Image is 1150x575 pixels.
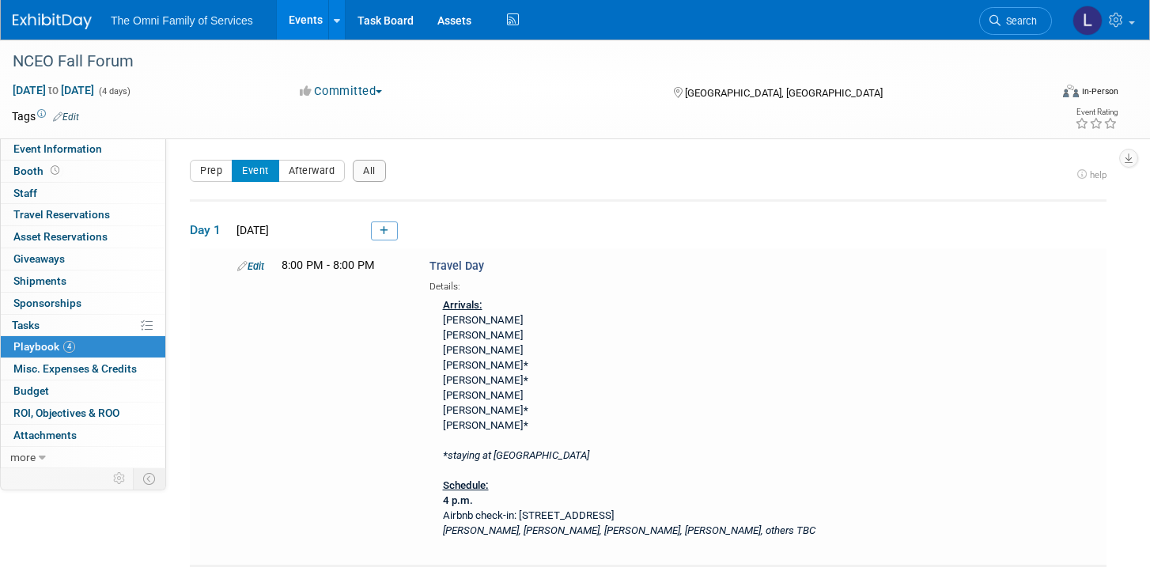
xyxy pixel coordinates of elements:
div: NCEO Fall Forum [7,47,1024,76]
span: 8:00 PM - 8:00 PM [282,259,375,272]
a: Edit [53,112,79,123]
span: The Omni Family of Services [111,14,253,27]
a: Tasks [1,315,165,336]
button: Afterward [278,160,346,182]
span: Search [1001,15,1037,27]
a: more [1,447,165,468]
span: (4 days) [97,86,131,96]
td: Tags [12,108,79,124]
span: Travel Reservations [13,208,110,221]
a: Staff [1,183,165,204]
img: ExhibitDay [13,13,92,29]
a: Event Information [1,138,165,160]
img: Lauren Ryan [1072,6,1103,36]
a: Sponsorships [1,293,165,314]
i: *staying at [GEOGRAPHIC_DATA] [443,449,589,461]
div: Event Rating [1075,108,1118,116]
a: ROI, Objectives & ROO [1,403,165,424]
button: Event [232,160,279,182]
b: Arrivals: [443,299,482,311]
a: Search [979,7,1052,35]
span: Playbook [13,340,75,353]
span: Tasks [12,319,40,331]
span: Asset Reservations [13,230,108,243]
div: Details: [429,275,849,293]
span: Attachments [13,429,77,441]
span: Budget [13,384,49,397]
div: [PERSON_NAME] [PERSON_NAME] [PERSON_NAME] [PERSON_NAME]* [PERSON_NAME]* [PERSON_NAME] [PERSON_NAM... [429,293,849,545]
span: [DATE] [DATE] [12,83,95,97]
button: Committed [294,83,388,100]
div: Event Format [954,82,1118,106]
a: Asset Reservations [1,226,165,248]
a: Booth [1,161,165,182]
span: Booth not reserved yet [47,165,62,176]
div: In-Person [1081,85,1118,97]
td: Toggle Event Tabs [134,468,166,489]
button: All [353,160,386,182]
span: ROI, Objectives & ROO [13,407,119,419]
a: Attachments [1,425,165,446]
td: Personalize Event Tab Strip [106,468,134,489]
span: Shipments [13,274,66,287]
a: Giveaways [1,248,165,270]
i: [PERSON_NAME], [PERSON_NAME], [PERSON_NAME], [PERSON_NAME], others TBC [443,524,815,536]
b: 4 p.m. [443,494,473,506]
span: Giveaways [13,252,65,265]
a: Edit [237,260,264,272]
a: Budget [1,380,165,402]
span: 4 [63,341,75,353]
a: Shipments [1,270,165,292]
span: Misc. Expenses & Credits [13,362,137,375]
span: more [10,451,36,463]
span: Day 1 [190,221,229,239]
img: Format-Inperson.png [1063,85,1079,97]
span: [DATE] [232,224,269,236]
span: Staff [13,187,37,199]
button: Prep [190,160,233,182]
span: Event Information [13,142,102,155]
span: [GEOGRAPHIC_DATA], [GEOGRAPHIC_DATA] [685,87,883,99]
b: Schedule: [443,479,489,491]
span: Sponsorships [13,297,81,309]
span: Booth [13,165,62,177]
span: help [1090,169,1106,180]
span: Travel Day [429,259,484,273]
a: Playbook4 [1,336,165,357]
a: Travel Reservations [1,204,165,225]
a: Misc. Expenses & Credits [1,358,165,380]
span: to [46,84,61,96]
